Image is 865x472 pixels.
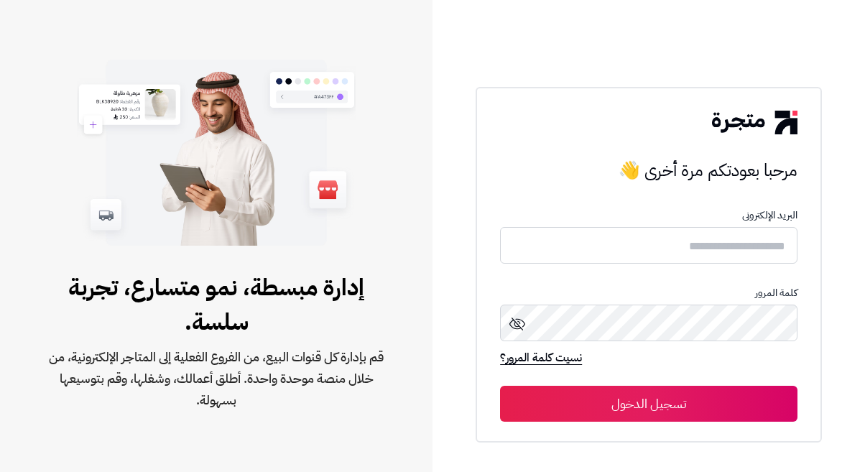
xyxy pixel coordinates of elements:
span: إدارة مبسطة، نمو متسارع، تجربة سلسة. [46,270,387,339]
p: البريد الإلكترونى [500,210,797,221]
p: كلمة المرور [500,287,797,299]
h3: مرحبا بعودتكم مرة أخرى 👋 [500,156,797,185]
img: logo-2.png [712,111,797,134]
span: قم بإدارة كل قنوات البيع، من الفروع الفعلية إلى المتاجر الإلكترونية، من خلال منصة موحدة واحدة. أط... [46,346,387,411]
button: تسجيل الدخول [500,386,797,422]
a: نسيت كلمة المرور؟ [500,349,582,369]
